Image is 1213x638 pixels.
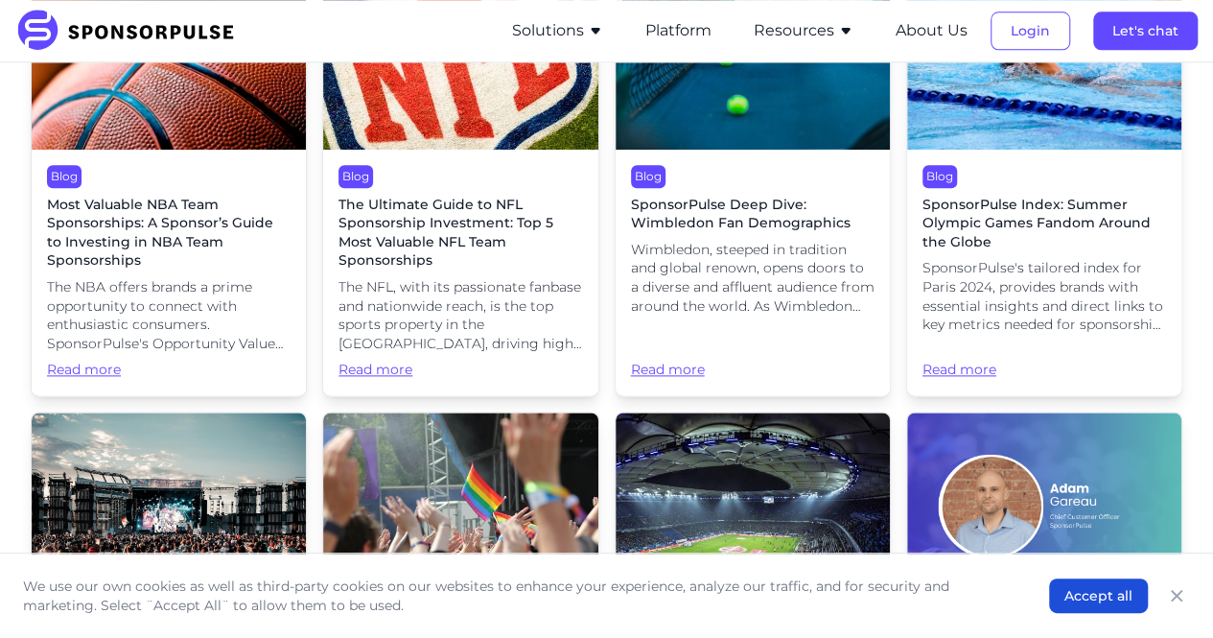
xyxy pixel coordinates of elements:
[338,196,582,271] span: The Ultimate Guide to NFL Sponsorship Investment: Top 5 Most Valuable NFL Team Sponsorships
[1093,12,1198,50] button: Let's chat
[47,165,82,188] div: Blog
[23,577,1011,615] p: We use our own cookies as well as third-party cookies on our websites to enhance your experience,...
[47,196,291,271] span: Most Valuable NBA Team Sponsorships: A Sponsor’s Guide to Investing in NBA Team Sponsorships
[47,278,291,353] span: The NBA offers brands a prime opportunity to connect with enthusiastic consumers. SponsorPulse's ...
[47,361,291,380] span: Read more
[922,343,1166,380] span: Read more
[1093,22,1198,39] a: Let's chat
[323,413,597,597] img: Photo by Robin Worrall courtesy of Unsplash
[922,196,1166,252] span: SponsorPulse Index: Summer Olympic Games Fandom Around the Globe
[338,278,582,353] span: The NFL, with its passionate fanbase and nationwide reach, is the top sports property in the [GEO...
[15,10,248,52] img: SponsorPulse
[631,165,665,188] div: Blog
[754,19,853,42] button: Resources
[338,361,582,380] span: Read more
[991,12,1070,50] button: Login
[616,413,890,597] img: Photo by Mario Klassen courtesy of Unsplash
[32,413,306,597] img: Photo by Colin Lloyd courtesy of Unsplash
[645,19,711,42] button: Platform
[922,259,1166,334] span: SponsorPulse's tailored index for Paris 2024, provides brands with essential insights and direct ...
[645,22,711,39] a: Platform
[896,19,968,42] button: About Us
[338,165,373,188] div: Blog
[631,196,875,233] span: SponsorPulse Deep Dive: Wimbledon Fan Demographics
[631,241,875,316] span: Wimbledon, steeped in tradition and global renown, opens doors to a diverse and affluent audience...
[922,165,957,188] div: Blog
[512,19,603,42] button: Solutions
[1049,579,1148,613] button: Accept all
[991,22,1070,39] a: Login
[896,22,968,39] a: About Us
[1117,546,1213,638] iframe: Chat Widget
[631,323,875,380] span: Read more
